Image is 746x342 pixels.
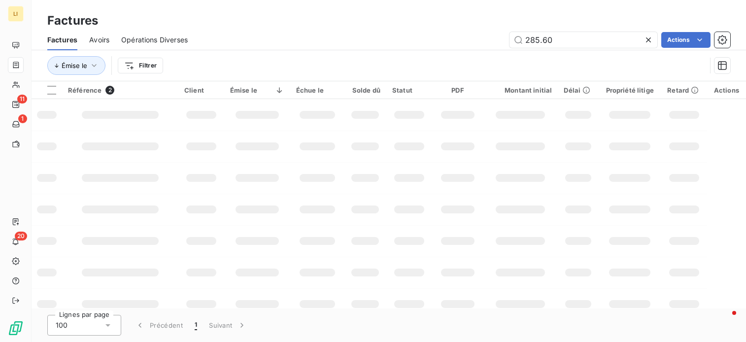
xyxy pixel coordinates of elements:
span: 2 [105,86,114,95]
div: PDF [439,86,477,94]
span: 11 [17,95,27,103]
div: Actions [713,86,740,94]
span: Factures [47,35,77,45]
button: 1 [189,315,203,336]
div: Délai [564,86,592,94]
div: Montant initial [489,86,552,94]
span: Émise le [62,62,87,69]
button: Suivant [203,315,253,336]
div: LI [8,6,24,22]
span: 1 [18,114,27,123]
span: 100 [56,320,68,330]
iframe: Intercom live chat [712,308,736,332]
span: Opérations Diverses [121,35,188,45]
input: Rechercher [509,32,657,48]
button: Filtrer [118,58,163,73]
span: 1 [195,320,197,330]
button: Émise le [47,56,105,75]
div: Client [184,86,218,94]
img: Logo LeanPay [8,320,24,336]
div: Statut [392,86,427,94]
button: Précédent [129,315,189,336]
h3: Factures [47,12,98,30]
span: 20 [15,232,27,240]
div: Solde dû [350,86,380,94]
div: Retard [667,86,701,94]
div: Propriété litige [604,86,655,94]
span: Avoirs [89,35,109,45]
button: Actions [661,32,711,48]
span: Référence [68,86,102,94]
div: Émise le [230,86,284,94]
div: Échue le [296,86,339,94]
